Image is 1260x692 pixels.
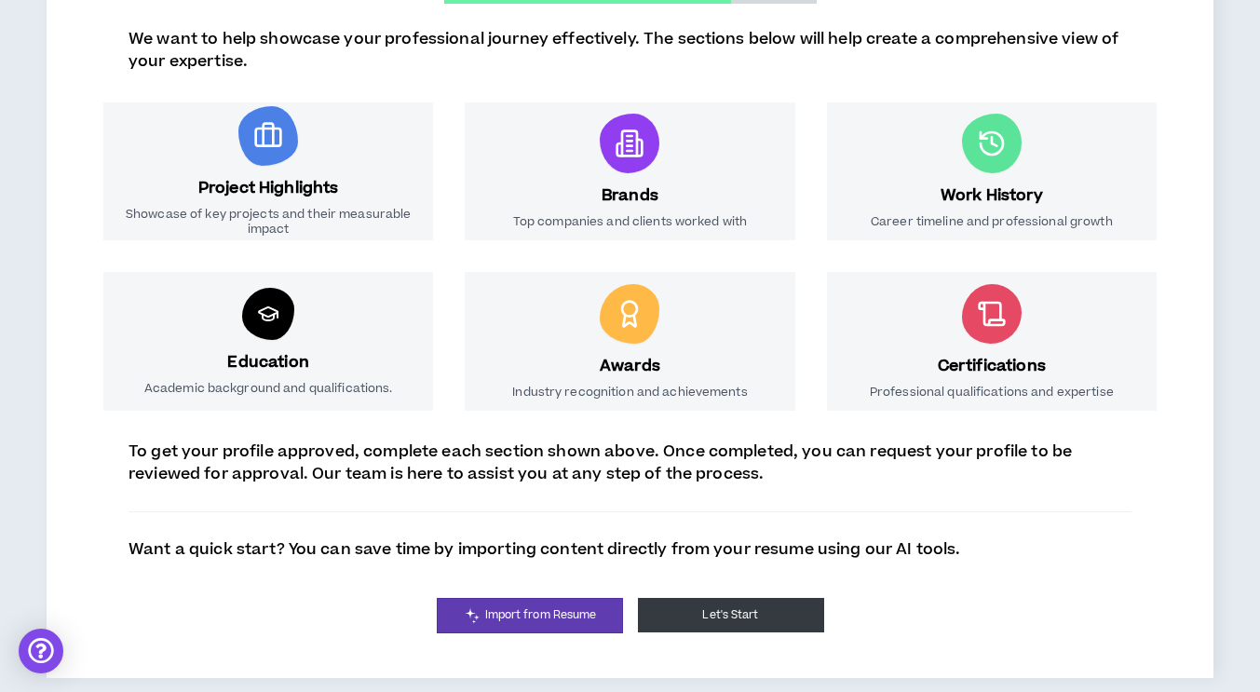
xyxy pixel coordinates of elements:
p: Showcase of key projects and their measurable impact [122,207,414,237]
p: To get your profile approved, complete each section shown above. Once completed, you can request ... [129,441,1131,485]
p: We want to help showcase your professional journey effectively. The sections below will help crea... [129,28,1131,73]
h3: Awards [600,355,660,377]
p: Professional qualifications and expertise [870,385,1114,400]
h3: Work History [941,184,1043,207]
h3: Project Highlights [198,177,339,199]
p: Want a quick start? You can save time by importing content directly from your resume using our AI... [129,538,961,561]
span: Import from Resume [485,606,597,624]
p: Academic background and qualifications. [144,381,393,396]
p: Industry recognition and achievements [512,385,747,400]
p: Top companies and clients worked with [513,214,747,229]
h3: Brands [602,184,658,207]
h3: Certifications [938,355,1046,377]
p: Career timeline and professional growth [871,214,1113,229]
h3: Education [227,351,308,373]
div: Open Intercom Messenger [19,629,63,673]
a: Import from Resume [437,598,623,633]
button: Let's Start [638,598,824,632]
